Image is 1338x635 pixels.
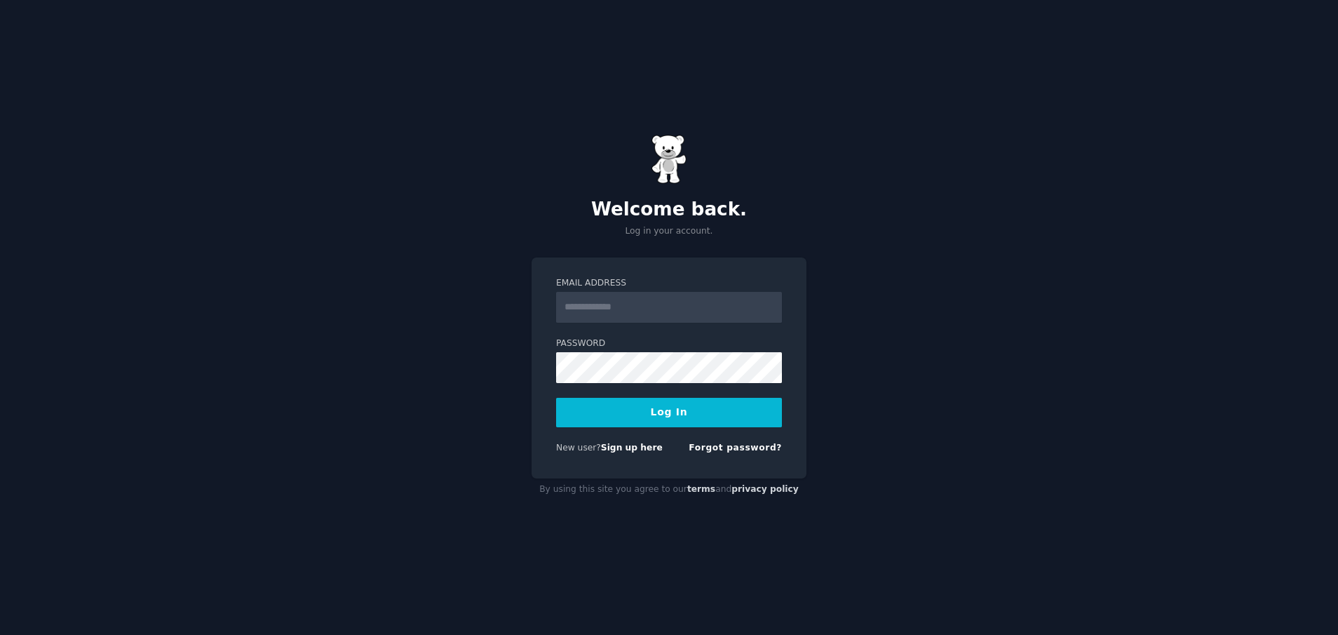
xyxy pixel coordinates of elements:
a: Forgot password? [689,443,782,453]
span: New user? [556,443,601,453]
img: Gummy Bear [651,135,687,184]
a: terms [687,484,715,494]
a: Sign up here [601,443,663,453]
label: Email Address [556,277,782,290]
h2: Welcome back. [532,199,806,221]
a: privacy policy [731,484,799,494]
button: Log In [556,398,782,427]
p: Log in your account. [532,225,806,238]
div: By using this site you agree to our and [532,479,806,501]
label: Password [556,337,782,350]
